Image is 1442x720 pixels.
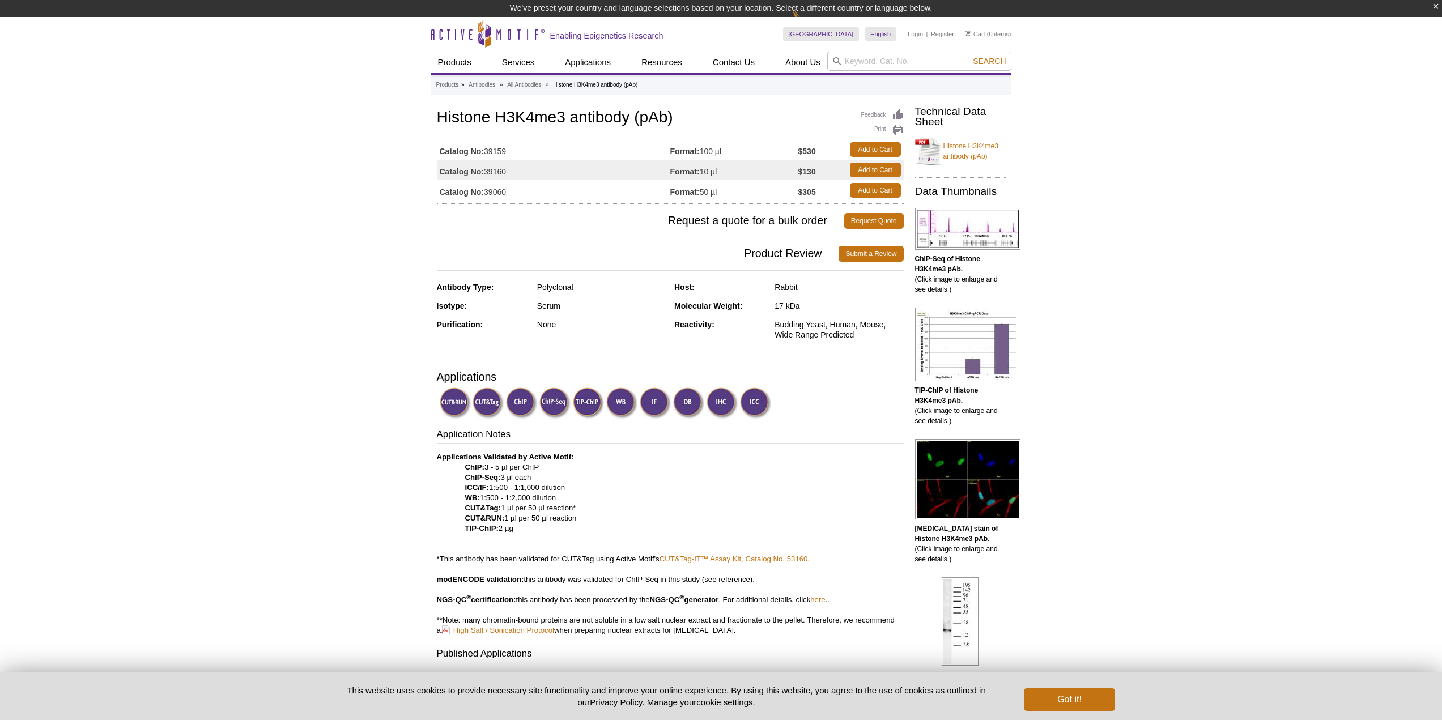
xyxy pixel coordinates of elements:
a: High Salt / Sonication Protocol [441,625,554,636]
li: Histone H3K4me3 antibody (pAb) [553,82,637,88]
a: Submit a Review [839,246,903,262]
strong: Purification: [437,320,483,329]
sup: ® [679,594,684,600]
sup: ® [466,594,471,600]
a: Antibodies [469,80,495,90]
h2: Data Thumbnails [915,186,1006,197]
img: CUT&RUN Validated [440,387,471,419]
b: ChIP-Seq of Histone H3K4me3 pAb. [915,255,980,273]
img: Change Here [792,8,822,35]
div: Budding Yeast, Human, Mouse, Wide Range Predicted [775,319,903,340]
img: TIP-ChIP Validated [573,387,604,419]
h3: Applications [437,368,904,385]
a: Login [908,30,923,38]
a: Add to Cart [850,163,901,177]
img: ChIP Validated [506,387,537,419]
img: Immunocytochemistry Validated [740,387,771,419]
b: Applications Validated by Active Motif: [437,453,574,461]
span: Search [973,57,1006,66]
div: Polyclonal [537,282,666,292]
a: Add to Cart [850,142,901,157]
strong: ChIP-Seq: [465,473,501,482]
strong: Catalog No: [440,187,484,197]
img: Histone H3K4me3 antibody (pAb) tested by Western blot. [942,577,979,666]
img: Immunofluorescence Validated [640,387,671,419]
td: 10 µl [670,160,798,180]
a: [GEOGRAPHIC_DATA] [783,27,860,41]
div: Serum [537,301,666,311]
li: | [926,27,928,41]
img: Histone H3K4me3 antibody (pAb) tested by immunofluorescence. [915,439,1020,519]
li: » [546,82,549,88]
strong: Catalog No: [440,146,484,156]
a: Histone H3K4me3 antibody (pAb) [915,134,1006,168]
li: » [500,82,503,88]
h3: Published Applications [437,647,904,663]
strong: Isotype: [437,301,467,310]
a: English [865,27,896,41]
img: CUT&Tag Validated [473,387,504,419]
a: About Us [779,52,827,73]
img: Your Cart [965,31,971,36]
img: Western Blot Validated [606,387,637,419]
strong: Reactivity: [674,320,714,329]
button: cookie settings [696,697,752,707]
a: Request Quote [844,213,904,229]
a: Add to Cart [850,183,901,198]
button: Search [969,56,1009,66]
a: All Antibodies [507,80,541,90]
b: TIP-ChIP of Histone H3K4me3 pAb. [915,386,979,404]
input: Keyword, Cat. No. [827,52,1011,71]
td: 39060 [437,180,670,201]
b: [MEDICAL_DATA] stain of Histone H3K4me3 pAb. [915,525,998,543]
td: 50 µl [670,180,798,201]
h1: Histone H3K4me3 antibody (pAb) [437,109,904,128]
a: Contact Us [706,52,762,73]
img: Dot Blot Validated [673,387,704,419]
strong: Format: [670,146,700,156]
a: Services [495,52,542,73]
b: modENCODE validation: [437,575,524,583]
strong: Molecular Weight: [674,301,742,310]
strong: ChIP: [465,463,484,471]
strong: Catalog No: [440,167,484,177]
p: 3 - 5 µl per ChIP 3 µl each 1:500 - 1:1,000 dilution 1:500 - 1:2,000 dilution 1 µl per 50 µl reac... [437,452,904,636]
b: NGS-QC certification: [437,595,516,604]
div: 17 kDa [775,301,903,311]
td: 100 µl [670,139,798,160]
strong: Antibody Type: [437,283,494,292]
a: Applications [558,52,618,73]
strong: $305 [798,187,816,197]
a: here [810,595,825,604]
p: (Click image to enlarge and see details.) [915,670,1006,710]
b: [MEDICAL_DATA] of Histone H3K4me3 pAb. [915,671,990,689]
p: (Click image to enlarge and see details.) [915,523,1006,564]
strong: Host: [674,283,695,292]
a: Privacy Policy [590,697,642,707]
a: Register [931,30,954,38]
strong: Format: [670,187,700,197]
strong: CUT&RUN: [465,514,505,522]
h3: Application Notes [437,428,904,444]
h2: Enabling Epigenetics Research [550,31,663,41]
li: » [461,82,465,88]
a: Products [436,80,458,90]
a: Feedback [861,109,904,121]
div: None [537,319,666,330]
strong: Format: [670,167,700,177]
a: Resources [635,52,689,73]
img: ChIP-Seq Validated [539,387,571,419]
strong: WB: [465,493,480,502]
img: Histone H3K4me3 antibody (pAb) tested by TIP-ChIP. [915,308,1020,381]
p: This website uses cookies to provide necessary site functionality and improve your online experie... [327,684,1006,708]
span: Request a quote for a bulk order [437,213,844,229]
a: Products [431,52,478,73]
td: 39160 [437,160,670,180]
p: (Click image to enlarge and see details.) [915,254,1006,295]
b: NGS-QC generator [650,595,719,604]
strong: TIP-ChIP: [465,524,499,532]
span: Product Review [437,246,839,262]
div: Rabbit [775,282,903,292]
h2: Technical Data Sheet [915,106,1006,127]
a: CUT&Tag-IT™ Assay Kit, Catalog No. 53160 [660,555,808,563]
